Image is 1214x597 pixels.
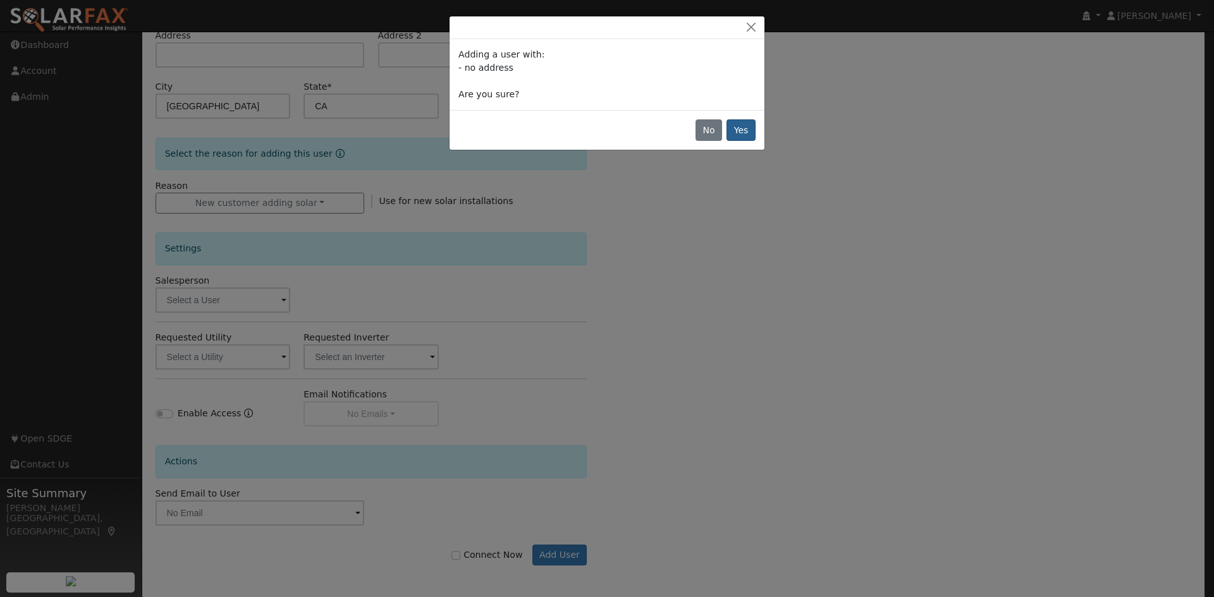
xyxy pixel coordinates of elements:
[727,119,756,141] button: Yes
[458,89,519,99] span: Are you sure?
[742,21,760,34] button: Close
[458,63,513,73] span: - no address
[696,119,722,141] button: No
[458,49,544,59] span: Adding a user with:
